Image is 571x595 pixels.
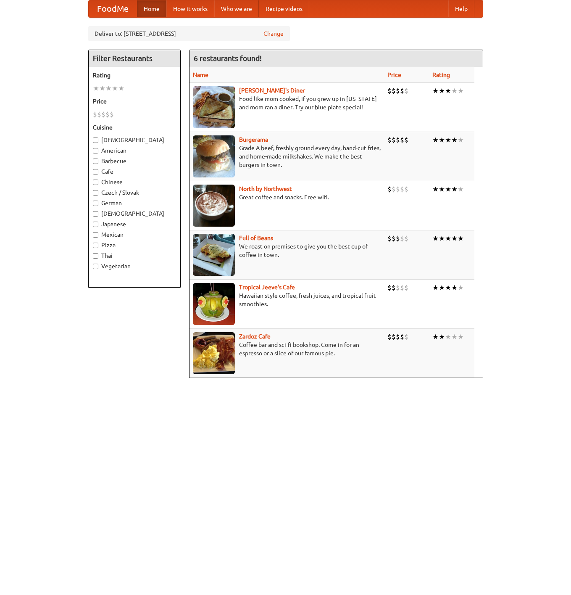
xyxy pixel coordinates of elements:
[439,332,445,341] li: ★
[137,0,166,17] a: Home
[448,0,474,17] a: Help
[93,201,98,206] input: German
[93,190,98,196] input: Czech / Slovak
[93,123,176,132] h5: Cuisine
[193,86,235,128] img: sallys.jpg
[400,185,404,194] li: $
[439,283,445,292] li: ★
[451,185,458,194] li: ★
[432,86,439,95] li: ★
[392,283,396,292] li: $
[396,283,400,292] li: $
[93,209,176,218] label: [DEMOGRAPHIC_DATA]
[193,95,381,111] p: Food like mom cooked, if you grew up in [US_STATE] and mom ran a diner. Try our blue plate special!
[392,135,396,145] li: $
[387,332,392,341] li: $
[93,230,176,239] label: Mexican
[445,332,451,341] li: ★
[93,264,98,269] input: Vegetarian
[259,0,309,17] a: Recipe videos
[239,235,273,241] a: Full of Beans
[194,54,262,62] ng-pluralize: 6 restaurants found!
[93,110,97,119] li: $
[101,110,105,119] li: $
[97,110,101,119] li: $
[445,283,451,292] li: ★
[93,159,98,164] input: Barbecue
[445,86,451,95] li: ★
[392,185,396,194] li: $
[404,135,408,145] li: $
[105,84,112,93] li: ★
[451,283,458,292] li: ★
[93,243,98,248] input: Pizza
[89,0,137,17] a: FoodMe
[193,341,381,357] p: Coffee bar and sci-fi bookshop. Come in for an espresso or a slice of our famous pie.
[392,86,396,95] li: $
[451,86,458,95] li: ★
[400,135,404,145] li: $
[387,135,392,145] li: $
[89,50,180,67] h4: Filter Restaurants
[396,135,400,145] li: $
[93,136,176,144] label: [DEMOGRAPHIC_DATA]
[93,199,176,207] label: German
[112,84,118,93] li: ★
[263,29,284,38] a: Change
[458,332,464,341] li: ★
[458,185,464,194] li: ★
[93,97,176,106] h5: Price
[439,135,445,145] li: ★
[445,234,451,243] li: ★
[400,332,404,341] li: $
[239,284,295,291] a: Tropical Jeeve's Cafe
[432,185,439,194] li: ★
[166,0,214,17] a: How it works
[93,169,98,175] input: Cafe
[396,185,400,194] li: $
[387,71,401,78] a: Price
[93,157,176,165] label: Barbecue
[93,71,176,79] h5: Rating
[387,283,392,292] li: $
[239,87,305,94] a: [PERSON_NAME]'s Diner
[239,185,292,192] a: North by Northwest
[458,86,464,95] li: ★
[193,283,235,325] img: jeeves.jpg
[193,135,235,177] img: burgerama.jpg
[451,135,458,145] li: ★
[404,185,408,194] li: $
[93,148,98,153] input: American
[93,178,176,186] label: Chinese
[404,234,408,243] li: $
[400,234,404,243] li: $
[458,234,464,243] li: ★
[93,138,98,143] input: [DEMOGRAPHIC_DATA]
[396,332,400,341] li: $
[93,232,98,238] input: Mexican
[110,110,114,119] li: $
[239,136,268,143] a: Burgerama
[432,283,439,292] li: ★
[93,167,176,176] label: Cafe
[93,220,176,228] label: Japanese
[93,180,98,185] input: Chinese
[88,26,290,41] div: Deliver to: [STREET_ADDRESS]
[93,222,98,227] input: Japanese
[404,283,408,292] li: $
[387,234,392,243] li: $
[445,135,451,145] li: ★
[239,333,271,340] b: Zardoz Cafe
[93,251,176,260] label: Thai
[458,135,464,145] li: ★
[439,185,445,194] li: ★
[93,188,176,197] label: Czech / Slovak
[432,332,439,341] li: ★
[392,332,396,341] li: $
[93,262,176,270] label: Vegetarian
[451,332,458,341] li: ★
